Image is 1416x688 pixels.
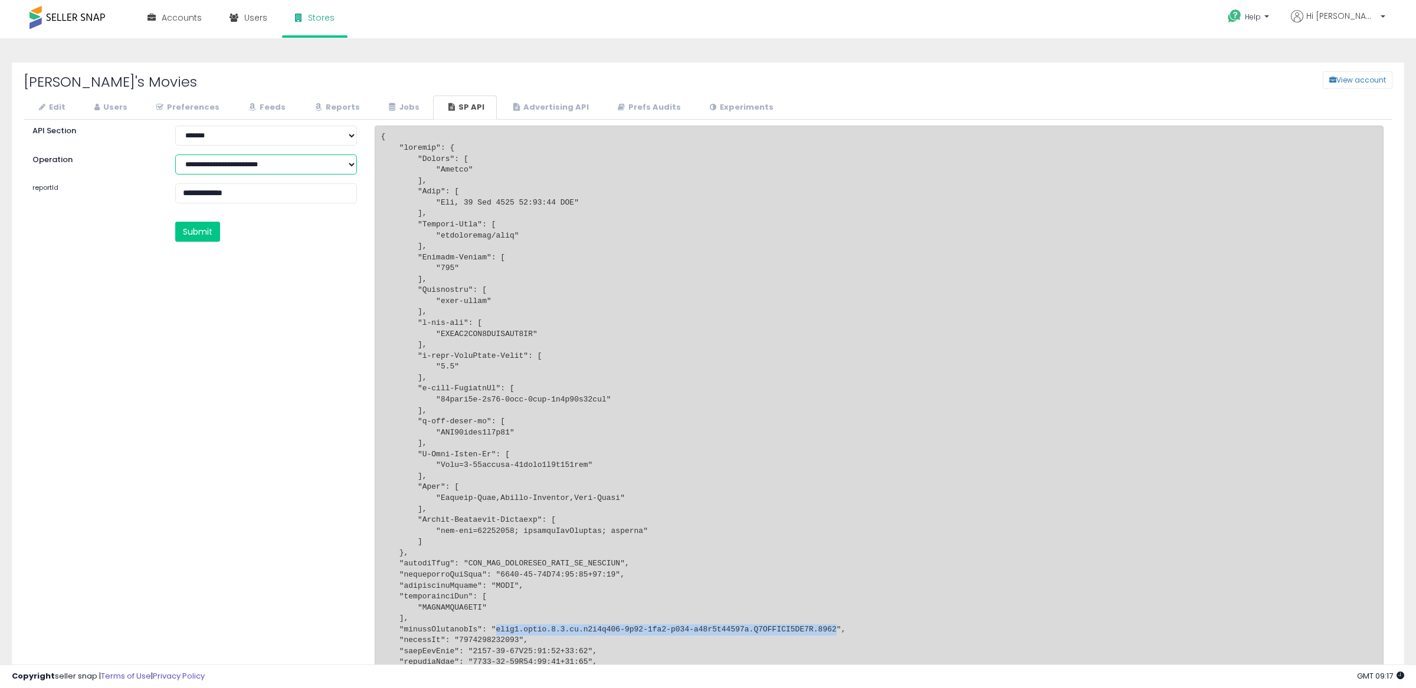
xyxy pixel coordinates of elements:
label: reportId [24,183,166,193]
a: SP API [433,96,497,120]
a: View account [1314,71,1332,89]
i: Get Help [1227,9,1242,24]
a: Users [79,96,140,120]
label: Operation [24,154,166,166]
div: seller snap | | [12,671,205,682]
span: Accounts [162,12,202,24]
button: Submit [175,222,220,242]
a: Advertising API [498,96,601,120]
span: Users [244,12,267,24]
span: Hi [PERSON_NAME] [1306,10,1377,22]
a: Terms of Use [101,670,151,682]
span: Help [1245,12,1261,22]
a: Experiments [694,96,786,120]
strong: Copyright [12,670,55,682]
a: Reports [299,96,372,120]
a: Privacy Policy [153,670,205,682]
a: Hi [PERSON_NAME] [1291,10,1385,37]
a: Preferences [141,96,232,120]
button: View account [1323,71,1392,89]
a: Feeds [233,96,298,120]
span: Stores [308,12,335,24]
h2: [PERSON_NAME]'s Movies [15,74,592,90]
label: API Section [24,126,166,137]
a: Prefs Audits [602,96,693,120]
a: Jobs [373,96,432,120]
span: 2025-09-18 09:17 GMT [1357,670,1404,682]
a: Edit [24,96,78,120]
